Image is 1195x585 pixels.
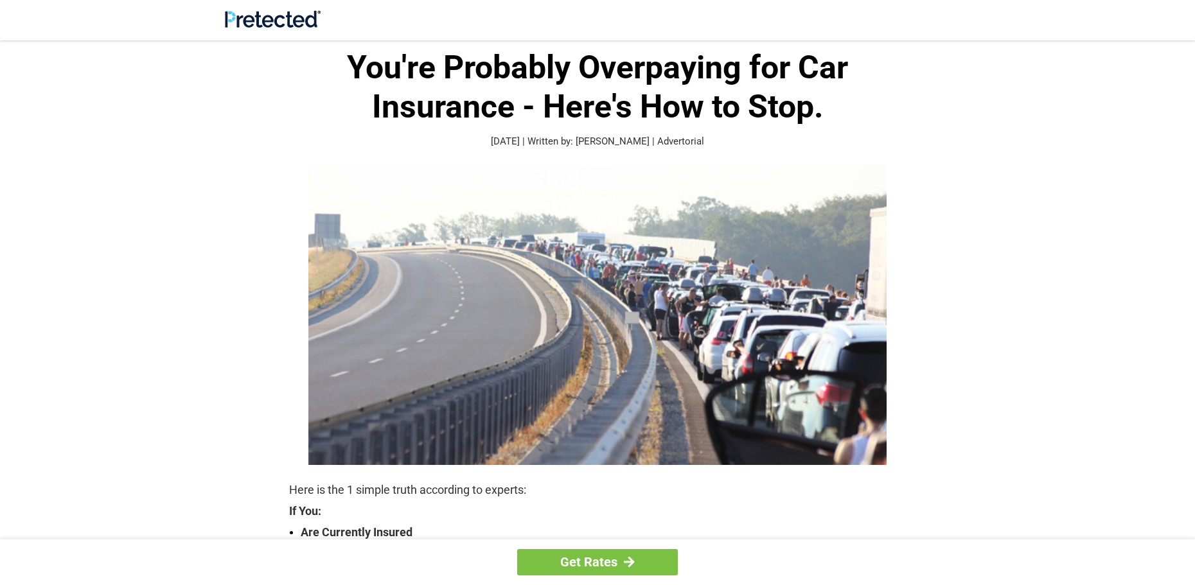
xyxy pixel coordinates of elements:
p: [DATE] | Written by: [PERSON_NAME] | Advertorial [289,134,906,149]
a: Get Rates [517,549,678,575]
h1: You're Probably Overpaying for Car Insurance - Here's How to Stop. [289,48,906,127]
a: Site Logo [225,18,321,30]
img: Site Logo [225,10,321,28]
strong: If You: [289,505,906,517]
p: Here is the 1 simple truth according to experts: [289,481,906,499]
strong: Are Currently Insured [301,523,906,541]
